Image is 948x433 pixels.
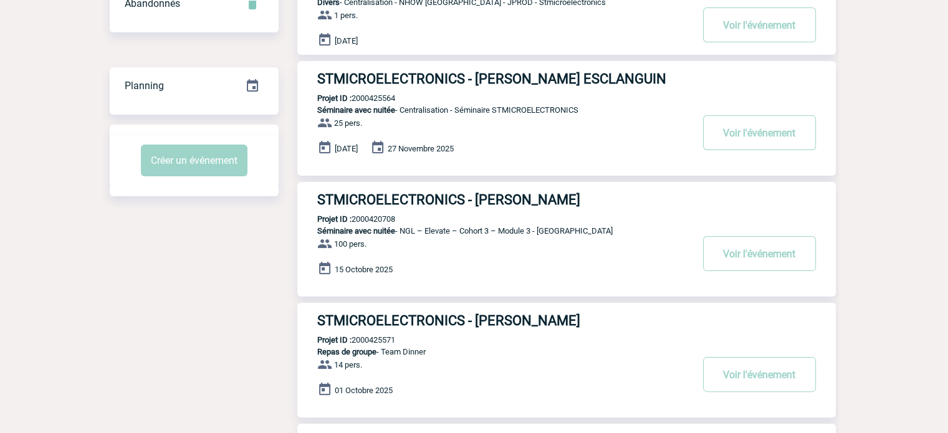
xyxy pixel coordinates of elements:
[317,335,352,345] b: Projet ID :
[335,265,393,274] span: 15 Octobre 2025
[297,105,691,115] p: - Centralisation - Séminaire STMICROELECTRONICS
[297,93,395,103] p: 2000425564
[297,347,691,356] p: - Team Dinner
[110,67,279,105] div: Retrouvez ici tous vos événements organisés par date et état d'avancement
[141,145,247,176] button: Créer un événement
[317,71,691,87] h3: STMICROELECTRONICS - [PERSON_NAME] ESCLANGUIN
[317,347,376,356] span: Repas de groupe
[297,71,836,87] a: STMICROELECTRONICS - [PERSON_NAME] ESCLANGUIN
[297,192,836,207] a: STMICROELECTRONICS - [PERSON_NAME]
[317,93,352,103] b: Projet ID :
[703,7,816,42] button: Voir l'événement
[335,36,358,45] span: [DATE]
[703,236,816,271] button: Voir l'événement
[110,67,279,103] a: Planning
[703,357,816,392] button: Voir l'événement
[335,386,393,395] span: 01 Octobre 2025
[334,118,362,128] span: 25 pers.
[125,80,164,92] span: Planning
[297,335,395,345] p: 2000425571
[297,313,836,328] a: STMICROELECTRONICS - [PERSON_NAME]
[317,192,691,207] h3: STMICROELECTRONICS - [PERSON_NAME]
[388,144,454,153] span: 27 Novembre 2025
[317,105,395,115] span: Séminaire avec nuitée
[297,226,691,236] p: - NGL – Elevate – Cohort 3 – Module 3 - [GEOGRAPHIC_DATA]
[335,144,358,153] span: [DATE]
[297,214,395,224] p: 2000420708
[334,239,366,249] span: 100 pers.
[334,11,358,20] span: 1 pers.
[317,214,352,224] b: Projet ID :
[334,360,362,369] span: 14 pers.
[317,313,691,328] h3: STMICROELECTRONICS - [PERSON_NAME]
[317,226,395,236] span: Séminaire avec nuitée
[703,115,816,150] button: Voir l'événement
